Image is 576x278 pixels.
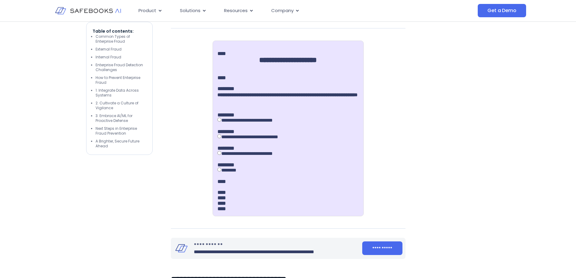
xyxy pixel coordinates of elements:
li: 3. Embrace AI/ML for Proactive Defense [96,113,146,123]
span: Resources [224,7,248,14]
div: Menu Toggle [134,5,417,17]
span: Solutions [180,7,200,14]
li: Next Steps in Enterprise Fraud Prevention [96,126,146,136]
li: 2. Cultivate a Culture of Vigilance [96,101,146,110]
li: Internal Fraud [96,55,146,60]
li: 1. Integrate Data Across Systems [96,88,146,98]
li: External Fraud [96,47,146,52]
nav: Menu [134,5,417,17]
li: Common Types of Enterprise Fraud [96,34,146,44]
span: Get a Demo [487,8,516,14]
span: Product [138,7,156,14]
li: How to Prevent Enterprise Fraud [96,75,146,85]
li: Enterprise Fraud Detection Challenges [96,63,146,72]
li: A Brighter, Secure Future Ahead [96,139,146,149]
a: Get a Demo [478,4,526,17]
span: Company [271,7,294,14]
p: Table of contents: [93,28,146,34]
